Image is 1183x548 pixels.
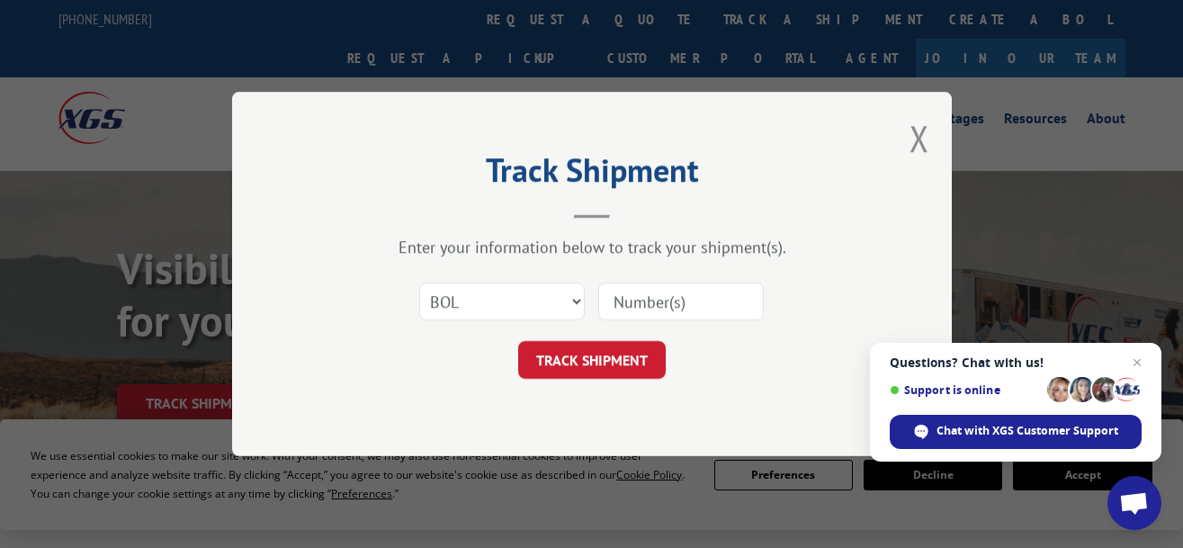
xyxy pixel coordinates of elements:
[890,415,1142,449] div: Chat with XGS Customer Support
[910,114,929,162] button: Close modal
[1126,352,1148,373] span: Close chat
[1107,476,1161,530] div: Open chat
[518,341,666,379] button: TRACK SHIPMENT
[890,355,1142,370] span: Questions? Chat with us!
[322,237,862,257] div: Enter your information below to track your shipment(s).
[598,283,764,320] input: Number(s)
[937,423,1118,439] span: Chat with XGS Customer Support
[890,383,1041,397] span: Support is online
[322,157,862,192] h2: Track Shipment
